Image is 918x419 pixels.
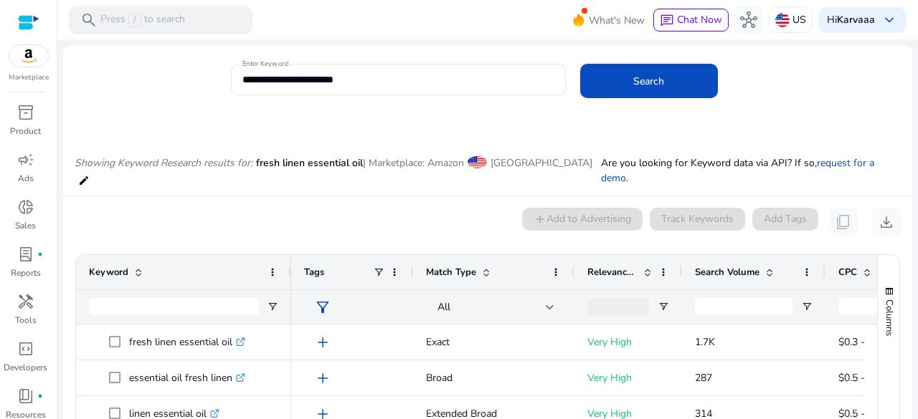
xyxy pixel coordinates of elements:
[256,156,363,170] span: fresh linen essential oil
[587,363,669,392] p: Very High
[17,293,34,310] span: handyman
[658,301,669,312] button: Open Filter Menu
[426,266,476,279] span: Match Type
[881,11,898,29] span: keyboard_arrow_down
[589,8,645,33] span: What's New
[660,14,674,28] span: chat
[734,6,763,34] button: hub
[838,371,893,385] span: $0.5 - $0.75
[633,74,664,89] span: Search
[89,266,128,279] span: Keyword
[601,155,901,186] p: Are you looking for Keyword data via API? If so, .
[878,213,895,231] span: download
[883,299,896,336] span: Columns
[37,393,43,399] span: fiber_manual_record
[4,361,47,374] p: Developers
[677,13,722,27] span: Chat Now
[426,327,562,357] p: Exact
[17,340,34,357] span: code_blocks
[15,314,37,327] p: Tools
[128,12,141,28] span: /
[17,246,34,263] span: lab_profile
[267,301,278,312] button: Open Filter Menu
[792,7,806,32] p: US
[100,12,185,28] p: Press to search
[242,59,288,69] mat-label: Enter Keyword
[9,45,48,67] img: amazon.svg
[17,198,34,216] span: donut_small
[363,156,464,170] span: | Marketplace: Amazon
[838,266,857,279] span: CPC
[740,11,757,29] span: hub
[304,266,324,279] span: Tags
[80,11,98,29] span: search
[587,327,669,357] p: Very High
[18,172,34,185] p: Ads
[801,301,813,312] button: Open Filter Menu
[10,125,41,138] p: Product
[37,251,43,257] span: fiber_manual_record
[75,156,252,170] i: Showing Keyword Research results for:
[587,266,638,279] span: Relevance Score
[580,64,718,98] button: Search
[695,298,792,315] input: Search Volume Filter Input
[872,208,901,236] button: download
[491,156,592,170] span: [GEOGRAPHIC_DATA]
[653,9,729,32] button: chatChat Now
[314,334,331,351] span: add
[78,172,90,189] mat-icon: edit
[695,371,712,385] span: 287
[17,104,34,121] span: inventory_2
[838,335,893,349] span: $0.3 - $0.45
[827,15,875,25] p: Hi
[15,219,36,232] p: Sales
[11,266,41,279] p: Reports
[9,72,49,83] p: Marketplace
[89,298,258,315] input: Keyword Filter Input
[437,300,450,314] span: All
[129,327,245,357] p: fresh linen essential oil
[17,151,34,168] span: campaign
[837,13,875,27] b: Karvaaa
[129,363,245,392] p: essential oil fresh linen
[775,13,790,27] img: us.svg
[17,387,34,405] span: book_4
[426,363,562,392] p: Broad
[695,335,715,349] span: 1.7K
[314,370,331,387] span: add
[695,266,760,279] span: Search Volume
[314,299,331,316] span: filter_alt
